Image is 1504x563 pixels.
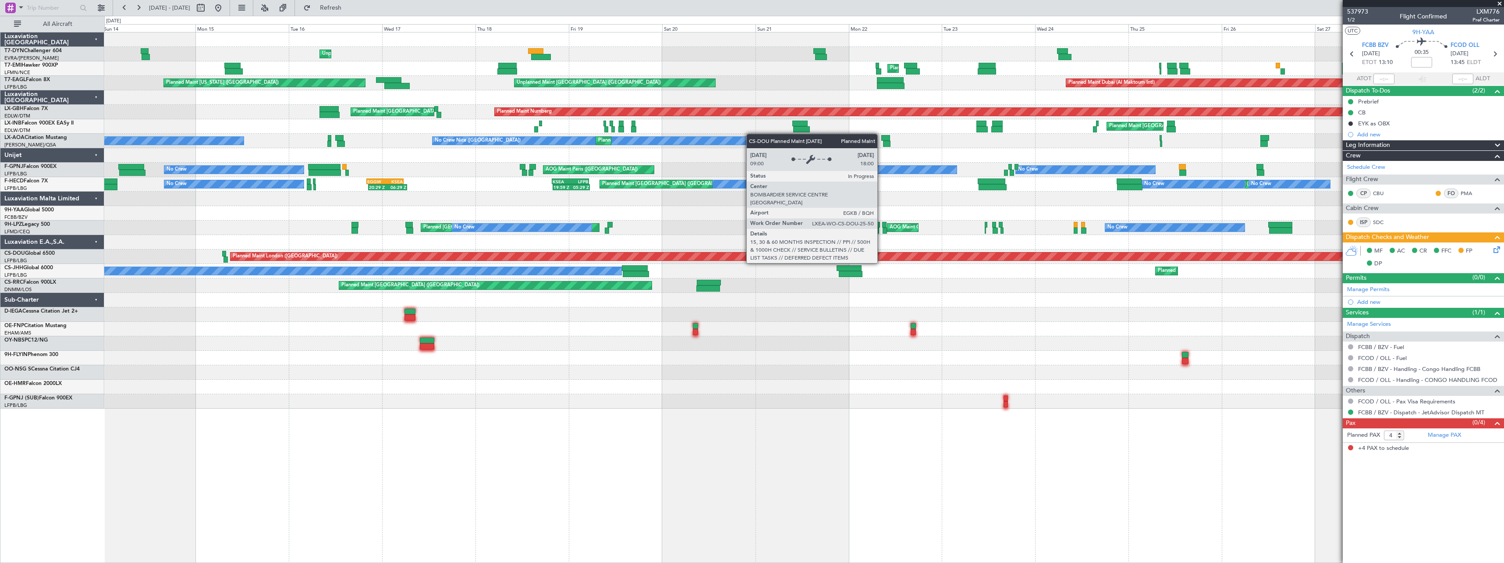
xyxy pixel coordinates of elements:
[4,113,30,119] a: EDLW/DTM
[4,106,48,111] a: LX-GBHFalcon 7X
[756,24,849,32] div: Sun 21
[195,24,289,32] div: Mon 15
[1451,41,1479,50] span: FCOD OLL
[1345,27,1360,35] button: UTC
[1472,418,1485,427] span: (0/4)
[890,221,960,234] div: AOG Maint Cannes (Mandelieu)
[1346,86,1390,96] span: Dispatch To-Dos
[553,179,570,184] div: KSEA
[423,221,547,234] div: Planned [GEOGRAPHIC_DATA] ([GEOGRAPHIC_DATA])
[1347,7,1368,16] span: 537973
[4,135,67,140] a: LX-AOACitation Mustang
[102,24,195,32] div: Sun 14
[1144,178,1164,191] div: No Crew
[662,24,756,32] div: Sat 20
[149,4,190,12] span: [DATE] - [DATE]
[4,69,30,76] a: LFMN/NCE
[4,251,55,256] a: CS-DOUGlobal 6500
[517,76,661,89] div: Unplanned Maint [GEOGRAPHIC_DATA] ([GEOGRAPHIC_DATA])
[1358,343,1404,351] a: FCBB / BZV - Fuel
[571,179,588,184] div: LFPB
[4,286,32,293] a: DNMM/LOS
[4,396,39,401] span: F-GPNJ (SUB)
[553,185,571,190] div: 19:59 Z
[4,135,25,140] span: LX-AOA
[1357,131,1500,138] div: Add new
[820,163,840,176] div: No Crew
[497,105,552,118] div: Planned Maint Nurnberg
[1444,189,1458,198] div: FO
[1362,41,1389,50] span: FCBB BZV
[1346,308,1369,318] span: Services
[4,142,56,148] a: [PERSON_NAME]/QSA
[167,178,187,191] div: No Crew
[233,250,337,263] div: Planned Maint London ([GEOGRAPHIC_DATA])
[4,280,56,285] a: CS-RRCFalcon 900LX
[1358,376,1497,384] a: FCOD / OLL - Handling - CONGO HANDLING FCOD
[4,77,26,82] span: T7-EAGL
[1107,221,1128,234] div: No Crew
[1441,247,1451,256] span: FFC
[454,221,475,234] div: No Crew
[4,214,28,221] a: FCBB/BZV
[4,309,22,314] span: D-IEGA
[1466,247,1472,256] span: FP
[4,63,21,68] span: T7-EMI
[1358,120,1390,127] div: EYK as OBX
[1358,365,1480,373] a: FCBB / BZV - Handling - Congo Handling FCBB
[4,63,58,68] a: T7-EMIHawker 900XP
[1346,273,1366,283] span: Permits
[4,48,62,53] a: T7-DYNChallenger 604
[289,24,382,32] div: Tue 16
[312,5,349,11] span: Refresh
[367,179,385,184] div: EGGW
[849,24,942,32] div: Mon 22
[4,77,50,82] a: T7-EAGLFalcon 8X
[1068,76,1155,89] div: Planned Maint Dubai (Al Maktoum Intl)
[1357,298,1500,306] div: Add new
[341,279,479,292] div: Planned Maint [GEOGRAPHIC_DATA] ([GEOGRAPHIC_DATA])
[1467,58,1481,67] span: ELDT
[1451,50,1469,58] span: [DATE]
[4,352,58,357] a: 9H-FLYINPhenom 300
[4,323,67,328] a: OE-FNPCitation Mustang
[4,280,23,285] span: CS-RRC
[1472,16,1500,24] span: Pref Charter
[4,367,80,372] a: OO-NSG SCessna Citation CJ4
[1397,247,1405,256] span: AC
[4,338,25,343] span: OY-NBS
[299,1,352,15] button: Refresh
[571,185,589,190] div: 05:29 Z
[1346,232,1429,242] span: Dispatch Checks and Weather
[23,21,92,27] span: All Aircraft
[4,106,24,111] span: LX-GBH
[1347,320,1391,329] a: Manage Services
[4,272,27,278] a: LFPB/LBG
[1356,217,1371,227] div: ISP
[1356,189,1371,198] div: CP
[106,18,121,25] div: [DATE]
[1346,151,1361,161] span: Crew
[4,171,27,177] a: LFPB/LBG
[4,265,23,271] span: CS-JHH
[1419,247,1427,256] span: CR
[1315,24,1408,32] div: Sat 27
[4,352,28,357] span: 9H-FLYIN
[569,24,662,32] div: Fri 19
[1347,431,1380,440] label: Planned PAX
[4,338,48,343] a: OY-NBSPC12/NG
[1358,109,1366,116] div: CB
[4,402,27,409] a: LFPB/LBG
[1379,58,1393,67] span: 13:10
[4,222,22,227] span: 9H-LPZ
[1018,163,1038,176] div: No Crew
[1472,273,1485,282] span: (0/0)
[1346,140,1390,150] span: Leg Information
[1362,58,1376,67] span: ETOT
[4,178,24,184] span: F-HECD
[1358,398,1455,405] a: FCOD / OLL - Pax Visa Requirements
[890,62,974,75] div: Planned Maint [GEOGRAPHIC_DATA]
[4,121,21,126] span: LX-INB
[1412,28,1434,37] span: 9H-YAA
[475,24,569,32] div: Thu 18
